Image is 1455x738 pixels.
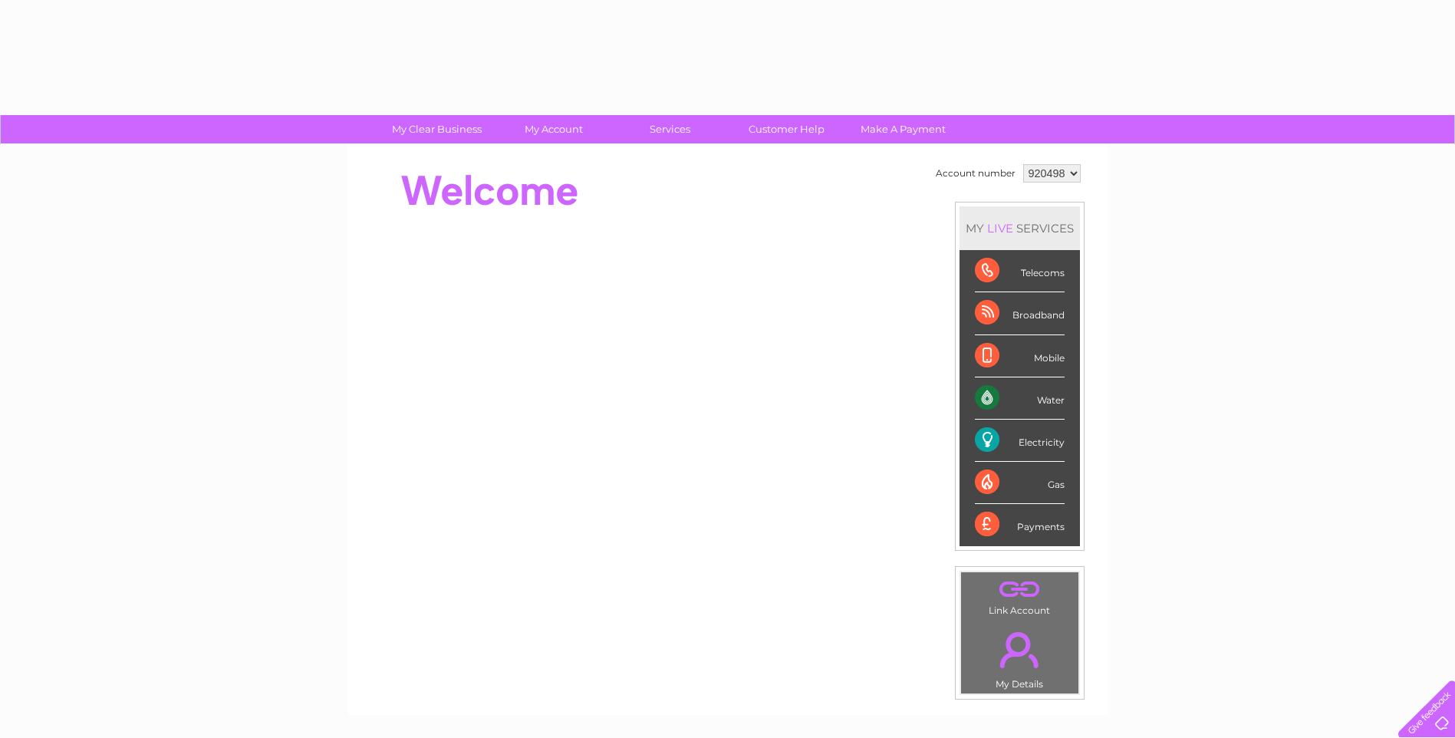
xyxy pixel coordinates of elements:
td: Link Account [960,572,1079,620]
div: Gas [975,462,1065,504]
div: LIVE [984,221,1016,236]
div: Telecoms [975,250,1065,292]
div: MY SERVICES [960,206,1080,250]
a: Customer Help [723,115,850,143]
td: My Details [960,619,1079,694]
a: . [965,623,1075,677]
a: My Clear Business [374,115,500,143]
div: Mobile [975,335,1065,377]
a: Services [607,115,733,143]
div: Payments [975,504,1065,545]
div: Electricity [975,420,1065,462]
div: Broadband [975,292,1065,334]
a: My Account [490,115,617,143]
a: . [965,576,1075,603]
div: Water [975,377,1065,420]
td: Account number [932,160,1019,186]
a: Make A Payment [840,115,966,143]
